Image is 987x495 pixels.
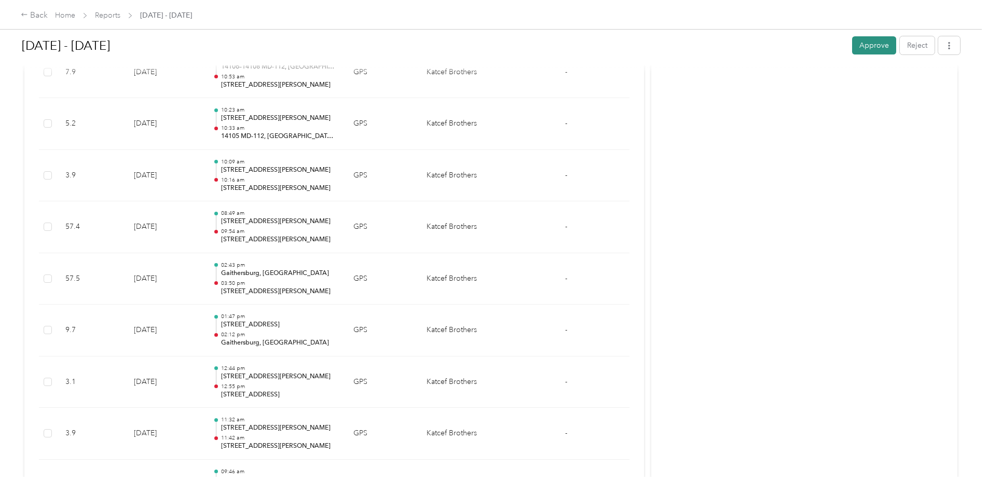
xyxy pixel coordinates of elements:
[126,98,204,150] td: [DATE]
[345,408,418,460] td: GPS
[221,338,337,348] p: Gaithersburg, [GEOGRAPHIC_DATA]
[418,201,503,253] td: Katcef Brothers
[221,331,337,338] p: 02:12 pm
[221,287,337,296] p: [STREET_ADDRESS][PERSON_NAME]
[126,253,204,305] td: [DATE]
[22,33,845,58] h1: Aug 1 - 31, 2025
[221,365,337,372] p: 12:44 pm
[221,262,337,269] p: 02:43 pm
[565,274,567,283] span: -
[221,423,337,433] p: [STREET_ADDRESS][PERSON_NAME]
[57,98,126,150] td: 5.2
[221,132,337,141] p: 14105 MD-112, [GEOGRAPHIC_DATA], [GEOGRAPHIC_DATA]
[221,434,337,442] p: 11:42 am
[57,150,126,202] td: 3.9
[900,36,935,54] button: Reject
[221,475,337,485] p: [STREET_ADDRESS][PERSON_NAME]
[221,372,337,381] p: [STREET_ADDRESS][PERSON_NAME]
[221,269,337,278] p: Gaithersburg, [GEOGRAPHIC_DATA]
[221,416,337,423] p: 11:32 am
[418,305,503,356] td: Katcef Brothers
[345,98,418,150] td: GPS
[852,36,896,54] button: Approve
[140,10,192,21] span: [DATE] - [DATE]
[345,356,418,408] td: GPS
[565,67,567,76] span: -
[418,356,503,408] td: Katcef Brothers
[57,253,126,305] td: 57.5
[221,468,337,475] p: 09:46 am
[418,253,503,305] td: Katcef Brothers
[221,217,337,226] p: [STREET_ADDRESS][PERSON_NAME]
[95,11,120,20] a: Reports
[126,356,204,408] td: [DATE]
[126,150,204,202] td: [DATE]
[221,280,337,287] p: 03:50 pm
[221,442,337,451] p: [STREET_ADDRESS][PERSON_NAME]
[221,320,337,329] p: [STREET_ADDRESS]
[221,313,337,320] p: 01:47 pm
[221,228,337,235] p: 09:54 am
[221,80,337,90] p: [STREET_ADDRESS][PERSON_NAME]
[57,305,126,356] td: 9.7
[565,325,567,334] span: -
[221,235,337,244] p: [STREET_ADDRESS][PERSON_NAME]
[345,201,418,253] td: GPS
[126,408,204,460] td: [DATE]
[57,356,126,408] td: 3.1
[221,125,337,132] p: 10:33 am
[57,201,126,253] td: 57.4
[565,119,567,128] span: -
[565,377,567,386] span: -
[929,437,987,495] iframe: Everlance-gr Chat Button Frame
[221,106,337,114] p: 10:23 am
[345,150,418,202] td: GPS
[221,166,337,175] p: [STREET_ADDRESS][PERSON_NAME]
[57,408,126,460] td: 3.9
[126,201,204,253] td: [DATE]
[418,408,503,460] td: Katcef Brothers
[345,253,418,305] td: GPS
[418,98,503,150] td: Katcef Brothers
[221,176,337,184] p: 10:16 am
[126,305,204,356] td: [DATE]
[221,184,337,193] p: [STREET_ADDRESS][PERSON_NAME]
[418,150,503,202] td: Katcef Brothers
[221,114,337,123] p: [STREET_ADDRESS][PERSON_NAME]
[565,429,567,437] span: -
[221,73,337,80] p: 10:53 am
[221,390,337,400] p: [STREET_ADDRESS]
[55,11,75,20] a: Home
[565,171,567,180] span: -
[221,383,337,390] p: 12:55 pm
[565,222,567,231] span: -
[21,9,48,22] div: Back
[345,305,418,356] td: GPS
[221,210,337,217] p: 08:49 am
[221,158,337,166] p: 10:09 am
